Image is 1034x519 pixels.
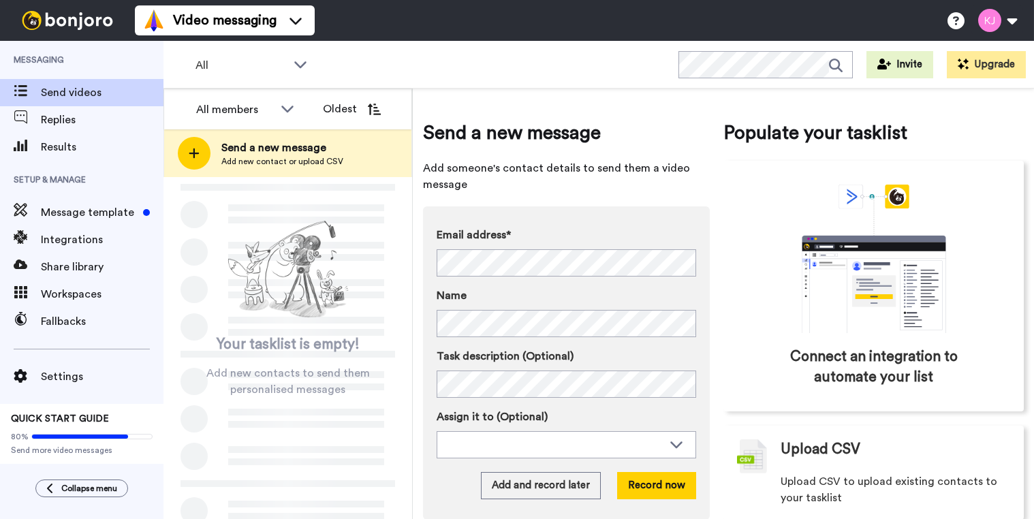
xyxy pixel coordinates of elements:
[41,286,163,302] span: Workspaces
[195,57,287,74] span: All
[221,156,343,167] span: Add new contact or upload CSV
[41,232,163,248] span: Integrations
[737,439,767,473] img: csv-grey.png
[772,185,976,333] div: animation
[781,439,860,460] span: Upload CSV
[41,313,163,330] span: Fallbacks
[41,259,163,275] span: Share library
[866,51,933,78] button: Invite
[221,140,343,156] span: Send a new message
[41,139,163,155] span: Results
[423,160,710,193] span: Add someone's contact details to send them a video message
[423,119,710,146] span: Send a new message
[617,472,696,499] button: Record now
[61,483,117,494] span: Collapse menu
[11,431,29,442] span: 80%
[173,11,277,30] span: Video messaging
[41,368,163,385] span: Settings
[196,101,274,118] div: All members
[143,10,165,31] img: vm-color.svg
[11,414,109,424] span: QUICK START GUIDE
[11,445,153,456] span: Send more video messages
[437,348,696,364] label: Task description (Optional)
[481,472,601,499] button: Add and record later
[723,119,1024,146] span: Populate your tasklist
[16,11,119,30] img: bj-logo-header-white.svg
[313,95,391,123] button: Oldest
[437,287,467,304] span: Name
[41,112,163,128] span: Replies
[184,365,392,398] span: Add new contacts to send them personalised messages
[781,347,966,388] span: Connect an integration to automate your list
[437,227,696,243] label: Email address*
[41,204,138,221] span: Message template
[217,334,360,355] span: Your tasklist is empty!
[41,84,163,101] span: Send videos
[781,473,1010,506] span: Upload CSV to upload existing contacts to your tasklist
[35,479,128,497] button: Collapse menu
[437,409,696,425] label: Assign it to (Optional)
[220,215,356,324] img: ready-set-action.png
[947,51,1026,78] button: Upgrade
